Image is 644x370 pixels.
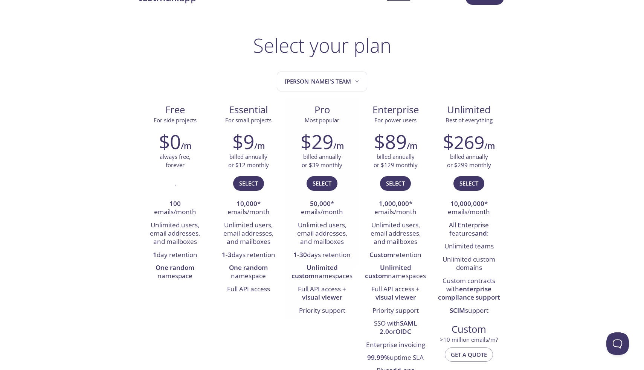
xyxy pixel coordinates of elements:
h6: /m [254,140,265,152]
h6: /m [407,140,417,152]
p: billed annually or $12 monthly [228,153,269,169]
li: day retention [144,249,206,262]
li: Unlimited custom domains [438,253,500,275]
strong: 10,000,000 [450,199,484,208]
strong: 1-30 [293,250,307,259]
span: Pro [291,104,353,116]
span: Select [459,178,478,188]
h6: /m [181,140,191,152]
h1: Select your plan [253,34,391,56]
p: always free, forever [160,153,191,169]
li: Priority support [291,305,353,317]
strong: Unlimited custom [291,263,338,280]
span: [PERSON_NAME]'s team [285,76,361,87]
button: Select [380,176,411,190]
li: retention [365,249,427,262]
strong: visual viewer [375,293,416,301]
li: namespace [144,262,206,283]
li: Unlimited users, email addresses, and mailboxes [291,219,353,249]
span: Select [386,178,405,188]
button: Get a quote [445,347,493,362]
strong: One random [156,263,194,272]
strong: SAML 2.0 [380,319,417,336]
span: For power users [374,116,417,124]
strong: SCIM [450,306,465,315]
span: Most popular [305,116,339,124]
strong: Custom [369,250,393,259]
span: Free [144,104,206,116]
strong: One random [229,263,268,272]
h2: $0 [159,130,181,153]
li: All Enterprise features : [438,219,500,241]
strong: OIDC [395,327,411,336]
strong: and [475,229,487,238]
span: Custom [438,323,500,336]
li: namespace [217,262,279,283]
li: * emails/month [217,198,279,219]
h2: $9 [232,130,254,153]
span: Unlimited [447,103,491,116]
li: support [438,305,500,317]
iframe: Help Scout Beacon - Open [606,332,629,355]
p: billed annually or $299 monthly [447,153,491,169]
strong: 1-3 [222,250,232,259]
li: Custom contracts with [438,275,500,305]
li: namespaces [365,262,427,283]
strong: 10,000 [237,199,257,208]
li: Unlimited teams [438,240,500,253]
li: Enterprise invoicing [365,339,427,352]
span: Essential [218,104,279,116]
strong: enterprise compliance support [438,285,500,301]
li: * emails/month [365,198,427,219]
li: emails/month [144,198,206,219]
p: billed annually or $39 monthly [302,153,342,169]
h2: $29 [301,130,333,153]
strong: 1 [153,250,157,259]
span: For small projects [225,116,272,124]
h6: /m [333,140,344,152]
span: For side projects [154,116,197,124]
strong: 99.99% [367,353,390,362]
button: Select [233,176,264,190]
button: Select [307,176,337,190]
li: Priority support [365,305,427,317]
li: * emails/month [291,198,353,219]
span: Select [239,178,258,188]
li: Unlimited users, email addresses, and mailboxes [144,219,206,249]
h2: $89 [374,130,407,153]
li: Unlimited users, email addresses, and mailboxes [217,219,279,249]
strong: 1,000,000 [379,199,409,208]
span: > 10 million emails/m? [440,336,498,343]
li: SSO with or [365,317,427,339]
p: billed annually or $129 monthly [374,153,418,169]
strong: 50,000 [310,199,331,208]
h2: $ [443,130,484,153]
li: namespaces [291,262,353,283]
li: * emails/month [438,198,500,219]
span: Enterprise [365,104,426,116]
strong: Unlimited custom [365,263,411,280]
strong: 100 [169,199,181,208]
span: Get a quote [451,350,487,359]
strong: visual viewer [302,293,342,301]
li: Unlimited users, email addresses, and mailboxes [365,219,427,249]
li: days retention [217,249,279,262]
button: Jean's team [277,72,367,91]
li: Full API access + [365,283,427,305]
li: days retention [291,249,353,262]
h6: /m [484,140,495,152]
button: Select [453,176,484,190]
span: Select [313,178,331,188]
li: uptime SLA [365,352,427,364]
li: Full API access [217,283,279,296]
span: Best of everything [446,116,493,124]
li: Full API access + [291,283,353,305]
span: 269 [454,130,484,154]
